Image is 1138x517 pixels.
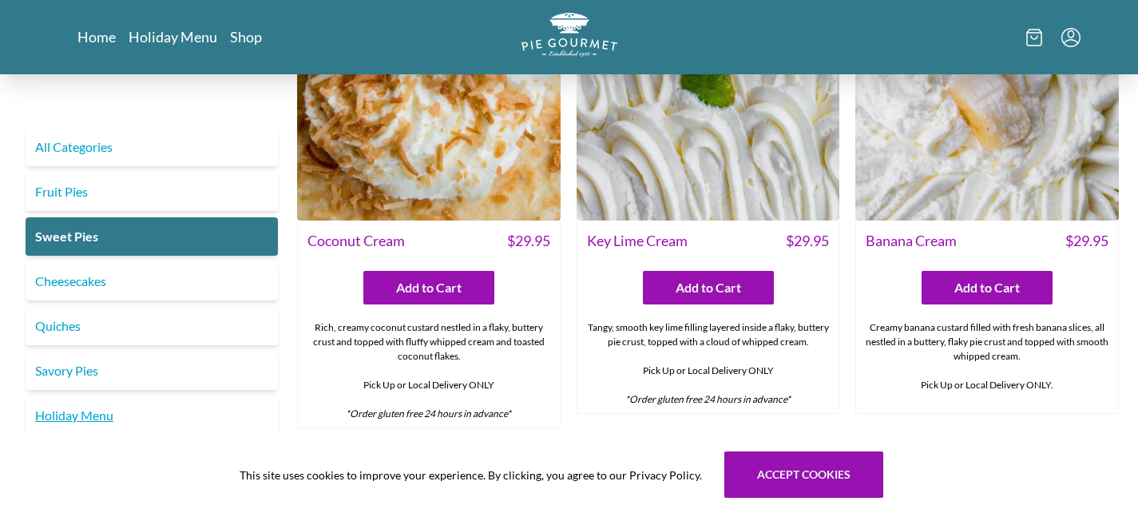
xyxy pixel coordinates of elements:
[521,13,617,62] a: Logo
[521,13,617,57] img: logo
[954,278,1020,297] span: Add to Cart
[346,408,511,420] em: *Order gluten free 24 hours in advance*
[856,314,1118,413] div: Creamy banana custard filled with fresh banana slices, all nestled in a buttery, flaky pie crust ...
[786,230,829,252] span: $ 29.95
[26,128,278,166] a: All Categories
[307,230,405,252] span: Coconut Cream
[1065,230,1108,252] span: $ 29.95
[298,314,560,428] div: Rich, creamy coconut custard nestled in a flaky, buttery crust and topped with fluffy whipped cre...
[363,271,494,304] button: Add to Cart
[77,27,116,46] a: Home
[230,27,262,46] a: Shop
[26,352,278,390] a: Savory Pies
[866,230,957,252] span: Banana Cream
[625,393,791,405] em: *Order gluten free 24 hours in advance*
[396,278,462,297] span: Add to Cart
[507,230,550,252] span: $ 29.95
[26,307,278,345] a: Quiches
[26,217,278,256] a: Sweet Pies
[240,467,702,483] span: This site uses cookies to improve your experience. By clicking, you agree to our Privacy Policy.
[26,262,278,300] a: Cheesecakes
[922,271,1053,304] button: Add to Cart
[1061,28,1081,47] button: Menu
[587,230,688,252] span: Key Lime Cream
[643,271,774,304] button: Add to Cart
[129,27,217,46] a: Holiday Menu
[26,396,278,435] a: Holiday Menu
[676,278,741,297] span: Add to Cart
[577,314,839,413] div: Tangy, smooth key lime filling layered inside a flaky, buttery pie crust, topped with a cloud of ...
[26,173,278,211] a: Fruit Pies
[724,451,883,498] button: Accept cookies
